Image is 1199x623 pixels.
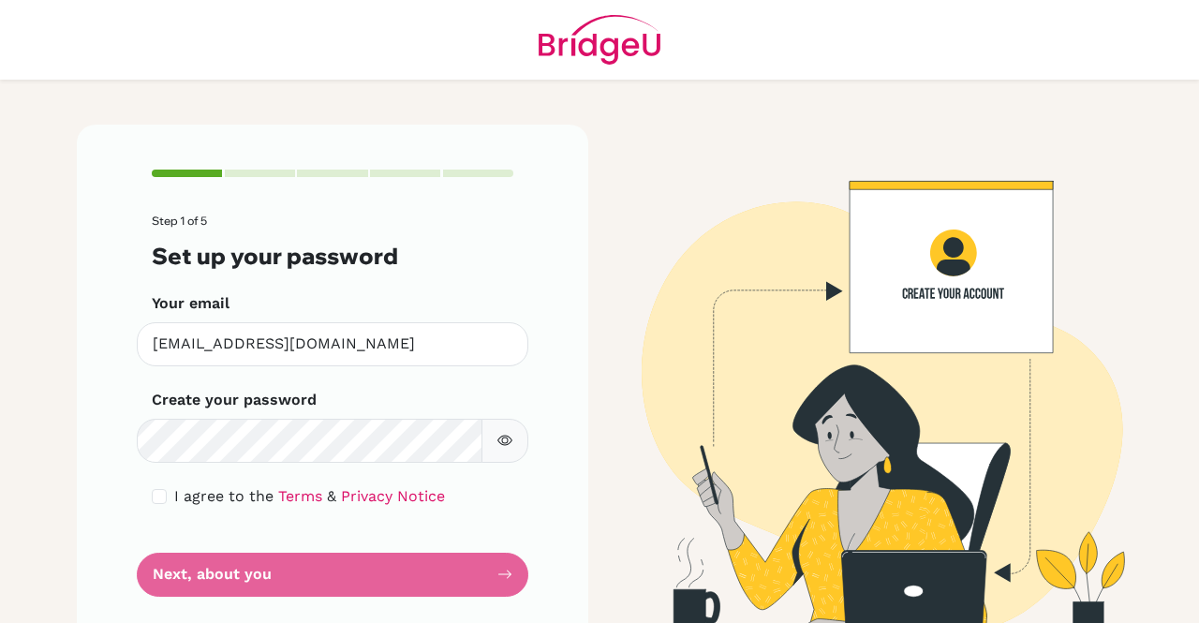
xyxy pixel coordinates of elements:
span: I agree to the [174,487,274,505]
label: Create your password [152,389,317,411]
label: Your email [152,292,229,315]
a: Terms [278,487,322,505]
span: & [327,487,336,505]
h3: Set up your password [152,243,513,270]
span: Step 1 of 5 [152,214,207,228]
input: Insert your email* [137,322,528,366]
a: Privacy Notice [341,487,445,505]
